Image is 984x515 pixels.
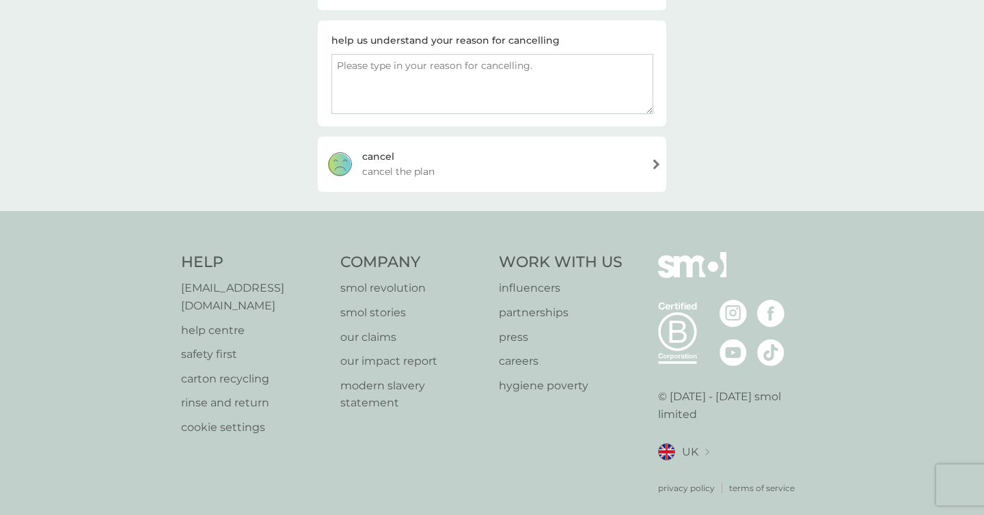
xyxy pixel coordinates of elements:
[181,322,327,339] a: help centre
[757,339,784,366] img: visit the smol Tiktok page
[682,443,698,461] span: UK
[340,352,486,370] a: our impact report
[499,329,623,346] a: press
[181,346,327,363] a: safety first
[757,300,784,327] img: visit the smol Facebook page
[499,304,623,322] a: partnerships
[340,279,486,297] a: smol revolution
[181,370,327,388] a: carton recycling
[181,279,327,314] a: [EMAIL_ADDRESS][DOMAIN_NAME]
[658,252,726,298] img: smol
[720,300,747,327] img: visit the smol Instagram page
[362,149,394,164] div: cancel
[499,279,623,297] a: influencers
[181,252,327,273] h4: Help
[181,394,327,412] a: rinse and return
[499,352,623,370] a: careers
[720,339,747,366] img: visit the smol Youtube page
[499,252,623,273] h4: Work With Us
[658,482,715,495] a: privacy policy
[340,252,486,273] h4: Company
[340,377,486,412] a: modern slavery statement
[181,419,327,436] a: cookie settings
[658,388,804,423] p: © [DATE] - [DATE] smol limited
[362,164,435,179] span: cancel the plan
[705,449,709,456] img: select a new location
[340,304,486,322] a: smol stories
[729,482,795,495] a: terms of service
[331,33,560,48] div: help us understand your reason for cancelling
[658,443,675,460] img: UK flag
[499,377,623,395] a: hygiene poverty
[340,329,486,346] a: our claims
